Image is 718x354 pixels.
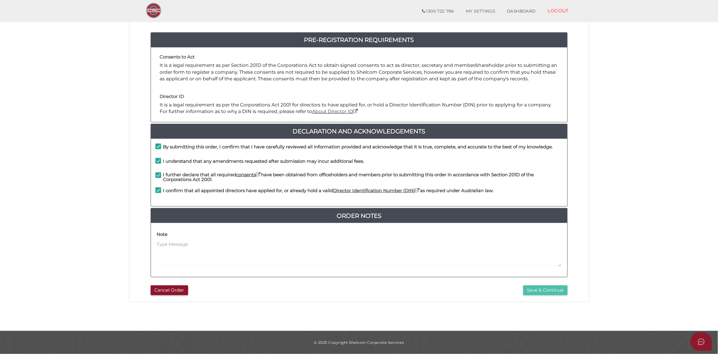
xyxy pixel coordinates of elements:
h4: Consents to Act [160,55,558,60]
p: It is a legal requirement as per the Corporations Act 2001 for directors to have applied for, or ... [160,102,558,115]
h4: I confirm that all appointed directors have applied for, or already hold a valid as required unde... [163,188,494,193]
h4: Note [157,232,168,237]
a: Order Notes [151,211,567,221]
a: Pre-Registration Requirements [151,35,567,45]
p: It is a legal requirement as per Section 201D of the Corporations Act to obtain signed consents t... [160,62,558,82]
h4: I understand that any amendments requested after submission may incur additional fees. [163,159,364,164]
button: Save & Continue [523,285,568,295]
div: © 2025 Copyright Shelcom Corporate Services [134,340,584,345]
a: About Director ID [312,109,359,114]
button: Cancel Order [151,285,188,295]
a: MY SETTINGS [460,5,501,17]
a: consents [236,172,261,177]
a: DASHBOARD [501,5,542,17]
a: Declaration And Acknowledgements [151,126,567,136]
a: 1300 722 796 [416,5,460,17]
h4: I further declare that all required have been obtained from officeholders and members prior to su... [163,172,563,182]
a: LOGOUT [542,4,575,17]
h4: Director ID [160,94,558,99]
h4: By submitting this order, I confirm that I have carefully reviewed all information provided and a... [163,144,553,150]
a: Director Identification Number (DIN) [333,188,420,193]
button: Open asap [690,332,712,351]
